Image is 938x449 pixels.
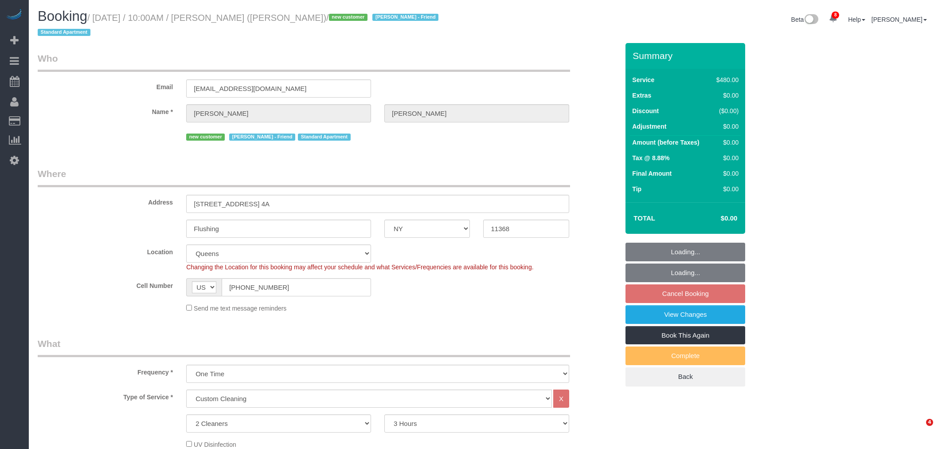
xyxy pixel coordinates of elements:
[712,138,738,147] div: $0.00
[712,122,738,131] div: $0.00
[38,8,87,24] span: Booking
[791,16,819,23] a: Beta
[848,16,865,23] a: Help
[5,9,23,21] img: Automaid Logo
[872,16,927,23] a: [PERSON_NAME]
[632,122,666,131] label: Adjustment
[31,244,180,256] label: Location
[832,12,839,19] span: 8
[694,215,737,222] h4: $0.00
[632,91,651,100] label: Extras
[625,305,745,324] a: View Changes
[632,185,641,193] label: Tip
[633,51,741,61] h3: Summary
[38,13,441,38] small: / [DATE] / 10:00AM / [PERSON_NAME] ([PERSON_NAME])
[712,185,738,193] div: $0.00
[186,264,533,271] span: Changing the Location for this booking may affect your schedule and what Services/Frequencies are...
[632,106,659,115] label: Discount
[38,167,570,187] legend: Where
[31,390,180,402] label: Type of Service *
[372,14,438,21] span: [PERSON_NAME] - Friend
[712,106,738,115] div: ($0.00)
[31,365,180,377] label: Frequency *
[329,14,367,21] span: new customer
[38,52,570,72] legend: Who
[483,220,569,238] input: Zip Code
[31,195,180,207] label: Address
[625,367,745,386] a: Back
[712,91,738,100] div: $0.00
[632,154,669,162] label: Tax @ 8.88%
[712,75,738,84] div: $480.00
[31,79,180,91] label: Email
[908,419,929,440] iframe: Intercom live chat
[194,305,286,312] span: Send me text message reminders
[31,278,180,290] label: Cell Number
[712,154,738,162] div: $0.00
[625,326,745,345] a: Book This Again
[186,79,371,98] input: Email
[186,220,371,238] input: City
[38,337,570,357] legend: What
[632,138,699,147] label: Amount (before Taxes)
[632,75,654,84] label: Service
[384,104,569,122] input: Last Name
[38,29,90,36] span: Standard Apartment
[825,9,842,28] a: 8
[186,104,371,122] input: First Name
[633,214,655,222] strong: Total
[298,134,351,141] span: Standard Apartment
[229,134,295,141] span: [PERSON_NAME] - Friend
[222,278,371,296] input: Cell Number
[804,14,818,26] img: New interface
[194,441,236,448] span: UV Disinfection
[632,169,672,178] label: Final Amount
[926,419,933,426] span: 4
[712,169,738,178] div: $0.00
[186,134,225,141] span: new customer
[31,104,180,116] label: Name *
